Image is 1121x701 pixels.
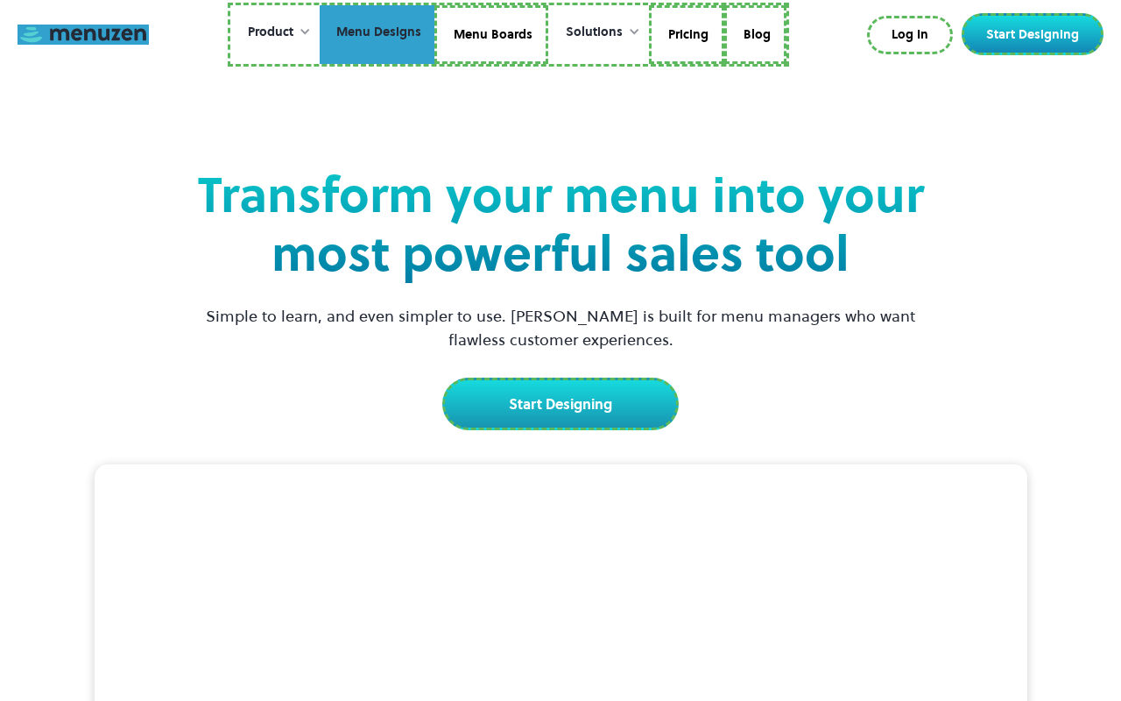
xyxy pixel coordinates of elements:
a: Pricing [649,5,724,65]
div: Product [230,5,320,60]
a: Log In [867,16,953,54]
a: Start Designing [442,378,679,430]
a: Blog [724,5,786,65]
p: Simple to learn, and even simpler to use. [PERSON_NAME] is built for menu managers who want flawl... [191,304,930,351]
div: Solutions [548,5,649,60]
div: Product [248,23,293,42]
a: Menu Boards [434,5,548,65]
a: Menu Designs [320,5,434,65]
div: Solutions [566,23,623,42]
h1: Transform your menu into your most powerful sales tool [191,166,930,283]
a: Start Designing [962,13,1103,55]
